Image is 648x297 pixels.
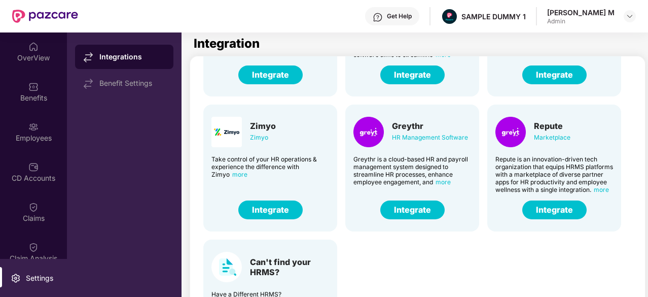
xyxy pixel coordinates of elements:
[250,257,329,277] div: Can't find your HRMS?
[534,121,570,131] div: Repute
[353,117,384,147] img: Card Logo
[626,12,634,20] img: svg+xml;base64,PHN2ZyBpZD0iRHJvcGRvd24tMzJ4MzIiIHhtbG5zPSJodHRwOi8vd3d3LnczLm9yZy8yMDAwL3N2ZyIgd2...
[442,9,457,24] img: Pazcare_Alternative_logo-01-01.png
[547,8,615,17] div: [PERSON_NAME] M
[380,201,445,219] button: Integrate
[392,132,468,143] div: HR Management Software
[83,79,93,89] img: svg+xml;base64,PHN2ZyB4bWxucz0iaHR0cDovL3d3dy53My5vcmcvMjAwMC9zdmciIHdpZHRoPSIxNy44MzIiIGhlaWdodD...
[250,132,276,143] div: Zimyo
[392,121,468,131] div: Greythr
[250,121,276,131] div: Zimyo
[28,202,39,212] img: svg+xml;base64,PHN2ZyBpZD0iQ2xhaW0iIHhtbG5zPSJodHRwOi8vd3d3LnczLm9yZy8yMDAwL3N2ZyIgd2lkdGg9IjIwIi...
[211,117,242,147] img: Card Logo
[534,132,570,143] div: Marketplace
[211,252,242,282] img: Card Logo
[23,273,56,283] div: Settings
[28,242,39,252] img: svg+xml;base64,PHN2ZyBpZD0iQ2xhaW0iIHhtbG5zPSJodHRwOi8vd3d3LnczLm9yZy8yMDAwL3N2ZyIgd2lkdGg9IjIwIi...
[238,65,303,84] button: Integrate
[436,178,451,186] span: more
[99,52,165,62] div: Integrations
[387,12,412,20] div: Get Help
[522,65,587,84] button: Integrate
[353,155,471,186] div: Greythr is a cloud-based HR and payroll management system designed to streamline HR processes, en...
[194,38,260,50] h1: Integration
[495,155,613,193] div: Repute is an innovation-driven tech organization that equips HRMS platforms with a marketplace of...
[238,201,303,219] button: Integrate
[380,65,445,84] button: Integrate
[99,79,165,87] div: Benefit Settings
[28,82,39,92] img: svg+xml;base64,PHN2ZyBpZD0iQmVuZWZpdHMiIHhtbG5zPSJodHRwOi8vd3d3LnczLm9yZy8yMDAwL3N2ZyIgd2lkdGg9Ij...
[28,162,39,172] img: svg+xml;base64,PHN2ZyBpZD0iQ0RfQWNjb3VudHMiIGRhdGEtbmFtZT0iQ0QgQWNjb3VudHMiIHhtbG5zPSJodHRwOi8vd3...
[11,273,21,283] img: svg+xml;base64,PHN2ZyBpZD0iU2V0dGluZy0yMHgyMCIgeG1sbnM9Imh0dHA6Ly93d3cudzMub3JnLzIwMDAvc3ZnIiB3aW...
[522,201,587,219] button: Integrate
[373,12,383,22] img: svg+xml;base64,PHN2ZyBpZD0iSGVscC0zMngzMiIgeG1sbnM9Imh0dHA6Ly93d3cudzMub3JnLzIwMDAvc3ZnIiB3aWR0aD...
[232,171,247,178] span: more
[12,10,78,23] img: New Pazcare Logo
[211,155,329,178] div: Take control of your HR operations & experience the difference with Zimyo
[28,42,39,52] img: svg+xml;base64,PHN2ZyBpZD0iSG9tZSIgeG1sbnM9Imh0dHA6Ly93d3cudzMub3JnLzIwMDAvc3ZnIiB3aWR0aD0iMjAiIG...
[83,52,93,62] img: svg+xml;base64,PHN2ZyB4bWxucz0iaHR0cDovL3d3dy53My5vcmcvMjAwMC9zdmciIHdpZHRoPSIxNy44MzIiIGhlaWdodD...
[547,17,615,25] div: Admin
[461,12,526,21] div: SAMPLE DUMMY 1
[495,117,526,147] img: Card Logo
[28,122,39,132] img: svg+xml;base64,PHN2ZyBpZD0iRW1wbG95ZWVzIiB4bWxucz0iaHR0cDovL3d3dy53My5vcmcvMjAwMC9zdmciIHdpZHRoPS...
[594,186,609,193] span: more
